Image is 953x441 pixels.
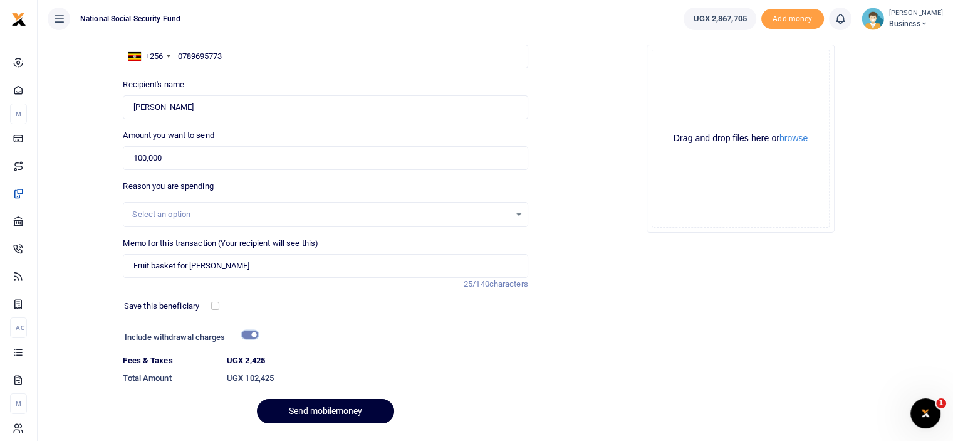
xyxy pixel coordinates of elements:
iframe: Intercom live chat [910,398,940,428]
li: M [10,104,27,124]
input: Enter phone number [123,45,528,68]
h6: Total Amount [123,373,217,383]
div: File Uploader [647,45,835,233]
a: logo-small logo-large logo-large [11,14,26,23]
img: profile-user [862,8,884,30]
label: Memo for this transaction (Your recipient will see this) [123,237,318,250]
h6: Include withdrawal charges [125,332,253,343]
div: +256 [145,50,162,63]
input: Enter extra information [123,254,528,278]
dt: Fees & Taxes [118,354,222,367]
div: Drag and drop files here or [652,132,829,144]
li: Ac [10,317,27,338]
span: 25/140 [464,279,489,289]
button: browse [779,134,808,142]
div: Select an option [132,208,509,221]
h6: UGX 102,425 [227,373,528,383]
a: profile-user [PERSON_NAME] Business [862,8,943,30]
li: M [10,393,27,414]
label: Amount you want to send [123,129,214,142]
input: UGX [123,146,528,170]
label: Save this beneficiary [124,300,199,312]
small: [PERSON_NAME] [889,8,943,19]
span: UGX 2,867,705 [693,13,746,25]
button: Send mobilemoney [257,399,394,423]
span: 1 [936,398,946,408]
span: National Social Security Fund [75,13,185,24]
a: Add money [761,13,824,23]
li: Wallet ballance [679,8,761,30]
img: logo-small [11,12,26,27]
label: Recipient's name [123,78,184,91]
label: UGX 2,425 [227,354,265,367]
div: Uganda: +256 [123,45,174,68]
span: characters [489,279,528,289]
input: Loading name... [123,95,528,119]
a: UGX 2,867,705 [684,8,756,30]
span: Add money [761,9,824,29]
li: Toup your wallet [761,9,824,29]
label: Reason you are spending [123,180,213,193]
span: Business [889,18,943,29]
